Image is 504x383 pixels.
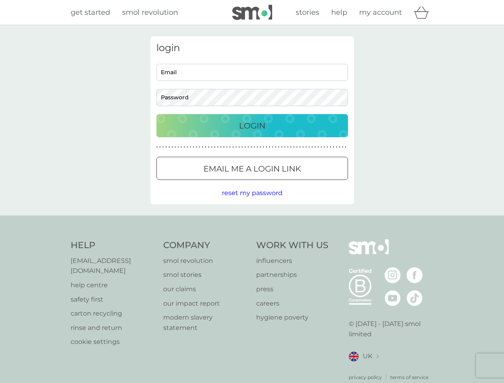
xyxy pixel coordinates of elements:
[339,145,340,149] p: ●
[202,145,204,149] p: ●
[256,239,328,252] h4: Work With Us
[239,119,265,132] p: Login
[296,8,319,17] span: stories
[71,7,110,18] a: get started
[256,270,328,280] a: partnerships
[256,298,328,309] p: careers
[254,145,255,149] p: ●
[71,323,156,333] a: rinse and return
[162,145,164,149] p: ●
[71,337,156,347] a: cookie settings
[163,256,248,266] a: smol revolution
[263,145,264,149] p: ●
[256,284,328,294] a: press
[349,373,382,381] a: privacy policy
[163,284,248,294] a: our claims
[229,145,231,149] p: ●
[318,145,319,149] p: ●
[196,145,198,149] p: ●
[314,145,316,149] p: ●
[187,145,188,149] p: ●
[122,8,178,17] span: smol revolution
[266,145,267,149] p: ●
[163,239,248,252] h4: Company
[71,280,156,290] a: help centre
[414,4,434,20] div: basket
[71,256,156,276] p: [EMAIL_ADDRESS][DOMAIN_NAME]
[211,145,213,149] p: ●
[156,157,348,180] button: Email me a login link
[71,308,156,319] a: carton recycling
[251,145,252,149] p: ●
[296,7,319,18] a: stories
[342,145,344,149] p: ●
[256,312,328,323] a: hygiene poverty
[330,145,331,149] p: ●
[220,145,222,149] p: ●
[71,239,156,252] h4: Help
[345,145,346,149] p: ●
[349,239,389,267] img: smol
[278,145,280,149] p: ●
[208,145,210,149] p: ●
[122,7,178,18] a: smol revolution
[390,373,429,381] a: terms of service
[163,312,248,333] a: modern slavery statement
[407,290,423,306] img: visit the smol Tiktok page
[287,145,289,149] p: ●
[168,145,170,149] p: ●
[199,145,200,149] p: ●
[205,145,207,149] p: ●
[181,145,182,149] p: ●
[222,188,283,198] button: reset my password
[232,145,234,149] p: ●
[385,290,401,306] img: visit the smol Youtube page
[349,319,434,339] p: © [DATE] - [DATE] smol limited
[407,267,423,283] img: visit the smol Facebook page
[245,145,246,149] p: ●
[331,7,347,18] a: help
[284,145,286,149] p: ●
[71,8,110,17] span: get started
[156,42,348,54] h3: login
[305,145,307,149] p: ●
[290,145,292,149] p: ●
[214,145,215,149] p: ●
[232,5,272,20] img: smol
[385,267,401,283] img: visit the smol Instagram page
[217,145,219,149] p: ●
[299,145,301,149] p: ●
[71,294,156,305] a: safety first
[184,145,185,149] p: ●
[159,145,161,149] p: ●
[363,351,372,361] span: UK
[272,145,273,149] p: ●
[359,8,402,17] span: my account
[222,189,283,197] span: reset my password
[235,145,237,149] p: ●
[226,145,228,149] p: ●
[165,145,167,149] p: ●
[260,145,261,149] p: ●
[163,298,248,309] a: our impact report
[174,145,176,149] p: ●
[331,8,347,17] span: help
[256,256,328,266] a: influencers
[311,145,313,149] p: ●
[241,145,243,149] p: ●
[281,145,283,149] p: ●
[204,162,301,175] p: Email me a login link
[163,270,248,280] a: smol stories
[275,145,277,149] p: ●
